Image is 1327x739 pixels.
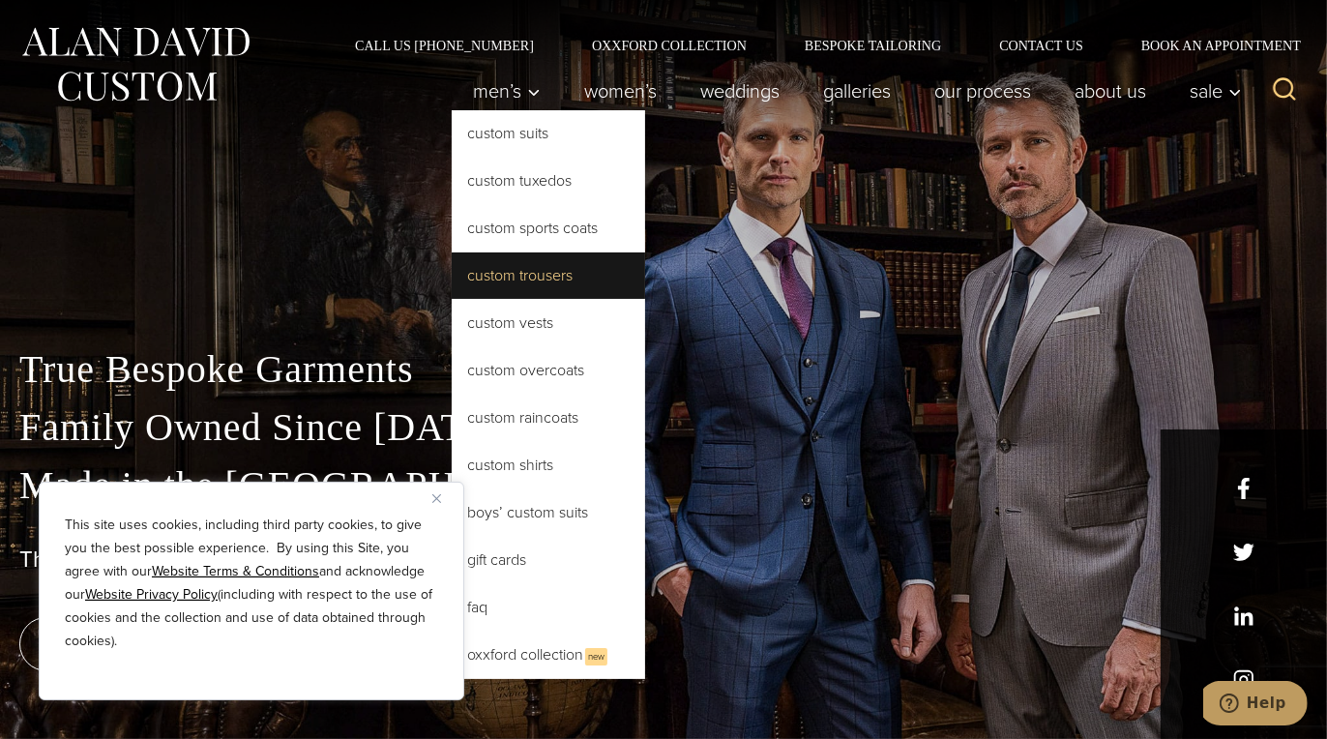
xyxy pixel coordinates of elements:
[563,72,679,110] a: Women’s
[452,158,645,204] a: Custom Tuxedos
[452,395,645,441] a: Custom Raincoats
[452,252,645,299] a: Custom Trousers
[85,584,218,605] a: Website Privacy Policy
[563,39,776,52] a: Oxxford Collection
[1261,68,1308,114] button: View Search Form
[913,72,1053,110] a: Our Process
[452,584,645,631] a: FAQ
[452,300,645,346] a: Custom Vests
[326,39,563,52] a: Call Us [PHONE_NUMBER]
[452,205,645,251] a: Custom Sports Coats
[585,648,607,665] span: New
[452,537,645,583] a: Gift Cards
[1053,72,1168,110] a: About Us
[432,487,456,510] button: Close
[19,617,290,671] a: book an appointment
[452,632,645,679] a: Oxxford CollectionNew
[452,489,645,536] a: Boys’ Custom Suits
[452,110,645,157] a: Custom Suits
[452,72,563,110] button: Men’s sub menu toggle
[776,39,970,52] a: Bespoke Tailoring
[152,561,319,581] a: Website Terms & Conditions
[1112,39,1308,52] a: Book an Appointment
[452,442,645,488] a: Custom Shirts
[802,72,913,110] a: Galleries
[19,21,251,107] img: Alan David Custom
[452,347,645,394] a: Custom Overcoats
[679,72,802,110] a: weddings
[452,72,1253,110] nav: Primary Navigation
[1168,72,1253,110] button: Sale sub menu toggle
[970,39,1112,52] a: Contact Us
[19,546,1308,574] h1: The Best Custom Suits [GEOGRAPHIC_DATA] Has to Offer
[19,340,1308,515] p: True Bespoke Garments Family Owned Since [DATE] Made in the [GEOGRAPHIC_DATA]
[65,514,438,653] p: This site uses cookies, including third party cookies, to give you the best possible experience. ...
[326,39,1308,52] nav: Secondary Navigation
[432,494,441,503] img: Close
[1203,681,1308,729] iframe: Opens a widget where you can chat to one of our agents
